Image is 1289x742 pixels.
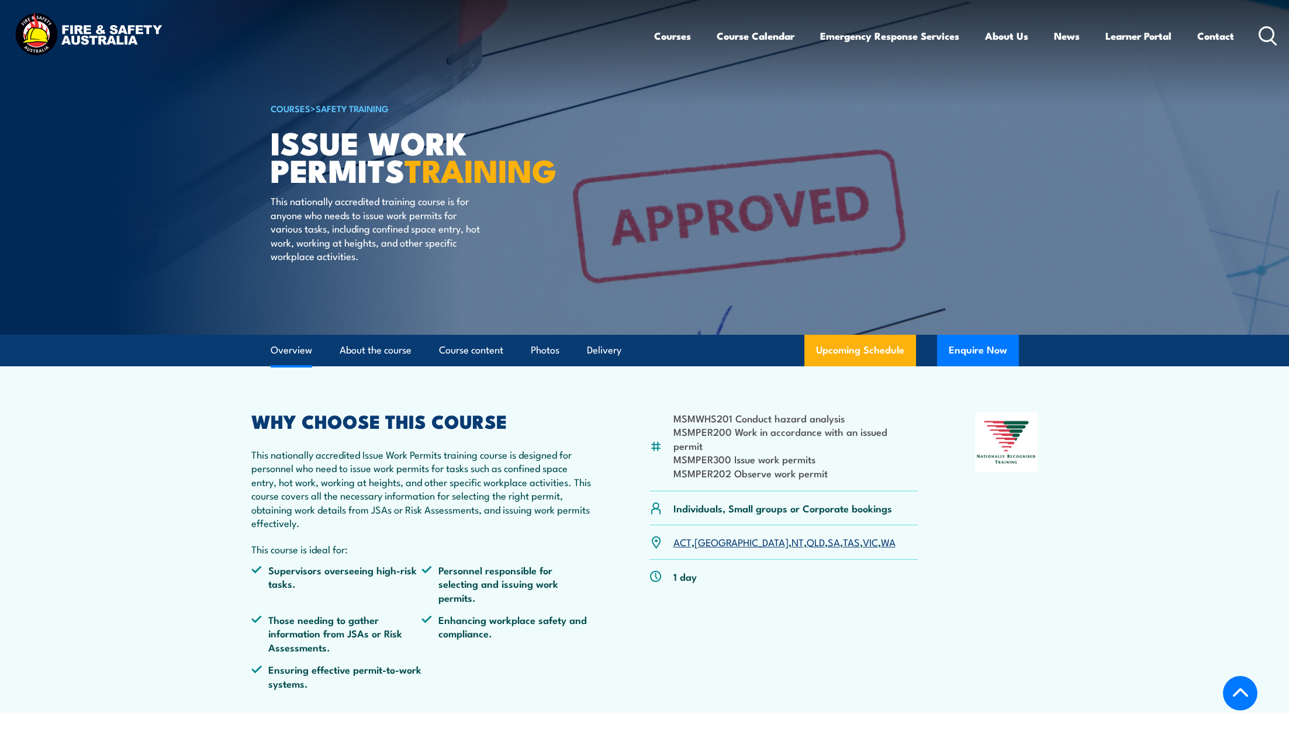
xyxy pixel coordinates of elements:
[881,535,896,549] a: WA
[673,570,697,583] p: 1 day
[271,194,484,262] p: This nationally accredited training course is for anyone who needs to issue work permits for vari...
[531,335,559,366] a: Photos
[673,452,918,466] li: MSMPER300 Issue work permits
[421,613,592,654] li: Enhancing workplace safety and compliance.
[804,335,916,366] a: Upcoming Schedule
[271,102,310,115] a: COURSES
[271,335,312,366] a: Overview
[820,20,959,51] a: Emergency Response Services
[673,501,892,515] p: Individuals, Small groups or Corporate bookings
[673,535,692,549] a: ACT
[843,535,860,549] a: TAS
[975,412,1038,472] img: Nationally Recognised Training logo.
[673,466,918,480] li: MSMPER202 Observe work permit
[937,335,1019,366] button: Enquire Now
[985,20,1028,51] a: About Us
[673,425,918,452] li: MSMPER200 Work in accordance with an issued permit
[807,535,825,549] a: QLD
[405,145,557,193] strong: TRAINING
[439,335,503,366] a: Course content
[1197,20,1234,51] a: Contact
[271,101,559,115] h6: >
[694,535,789,549] a: [GEOGRAPHIC_DATA]
[673,535,896,549] p: , , , , , , ,
[792,535,804,549] a: NT
[271,129,559,183] h1: Issue Work Permits
[251,663,422,690] li: Ensuring effective permit-to-work systems.
[828,535,840,549] a: SA
[421,563,592,604] li: Personnel responsible for selecting and issuing work permits.
[1054,20,1080,51] a: News
[587,335,621,366] a: Delivery
[654,20,691,51] a: Courses
[251,448,593,529] p: This nationally accredited Issue Work Permits training course is designed for personnel who need ...
[251,563,422,604] li: Supervisors overseeing high-risk tasks.
[316,102,389,115] a: Safety Training
[673,411,918,425] li: MSMWHS201 Conduct hazard analysis
[863,535,878,549] a: VIC
[251,613,422,654] li: Those needing to gather information from JSAs or Risk Assessments.
[251,412,593,429] h2: WHY CHOOSE THIS COURSE
[717,20,794,51] a: Course Calendar
[251,542,593,556] p: This course is ideal for:
[1105,20,1171,51] a: Learner Portal
[340,335,412,366] a: About the course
